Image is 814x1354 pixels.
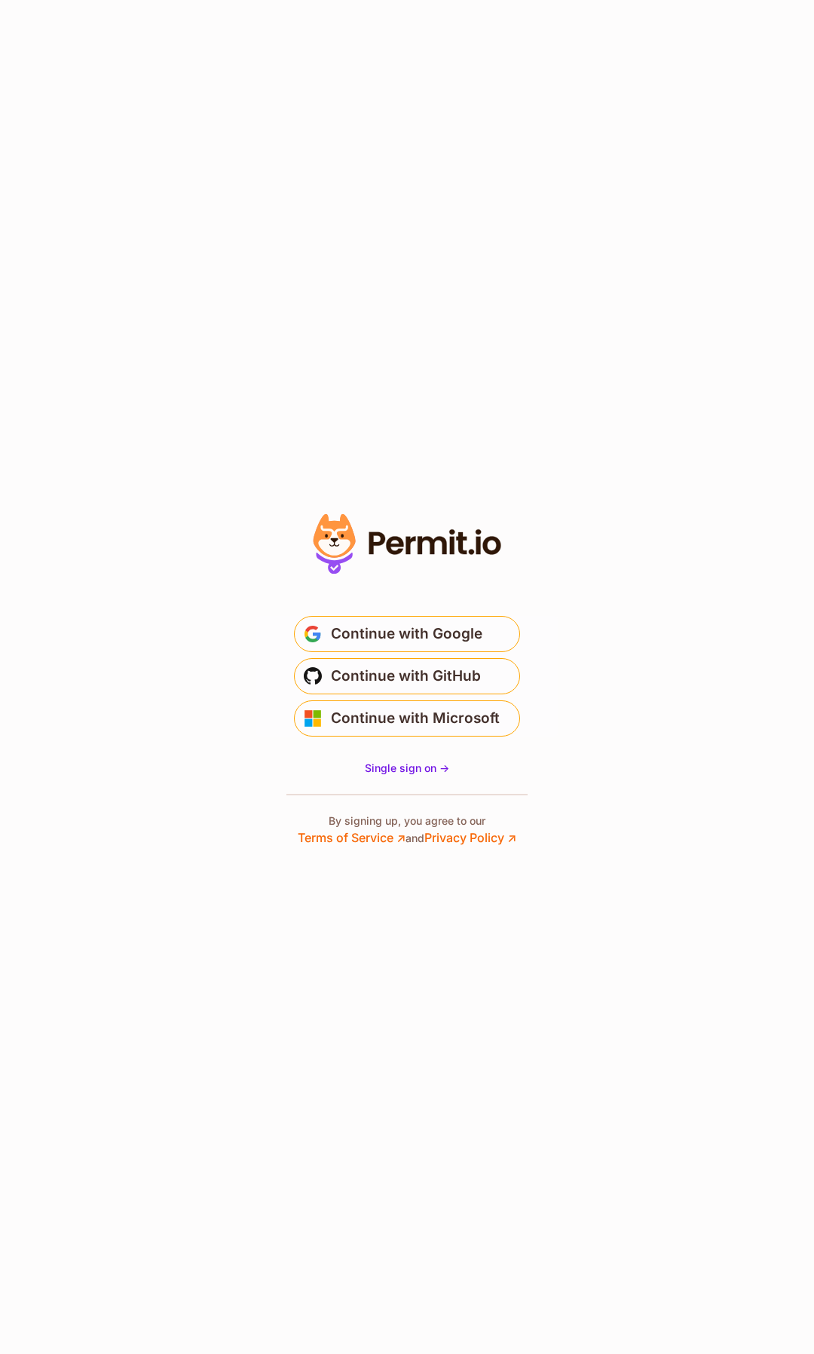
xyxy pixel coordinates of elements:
a: Single sign on -> [365,761,449,776]
span: Single sign on -> [365,761,449,774]
span: Continue with GitHub [331,664,481,688]
a: Privacy Policy ↗ [424,830,516,845]
span: Continue with Microsoft [331,706,500,731]
a: Terms of Service ↗ [298,830,405,845]
button: Continue with GitHub [294,658,520,694]
button: Continue with Microsoft [294,700,520,737]
span: Continue with Google [331,622,482,646]
button: Continue with Google [294,616,520,652]
p: By signing up, you agree to our and [298,813,516,847]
